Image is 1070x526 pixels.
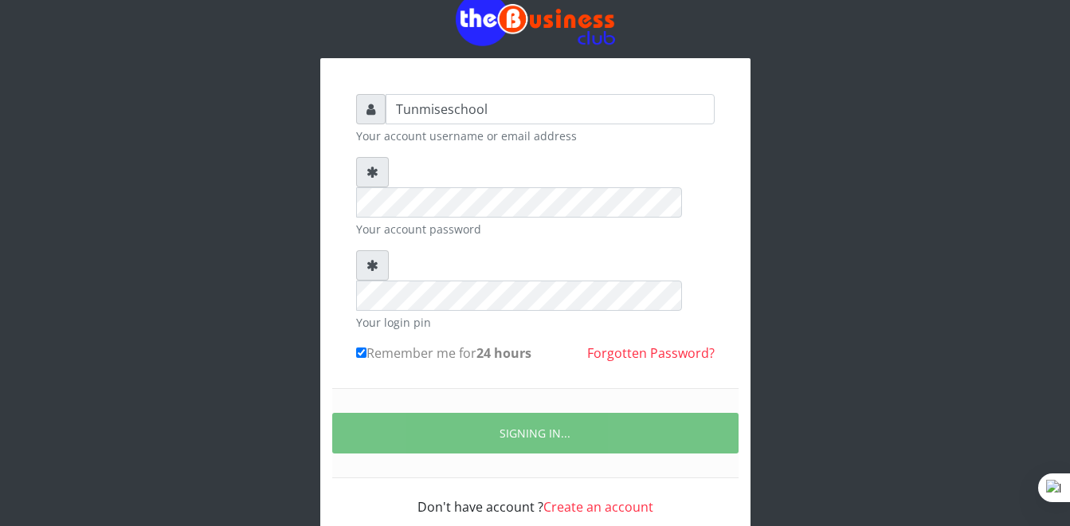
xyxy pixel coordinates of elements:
a: Forgotten Password? [587,344,715,362]
button: SIGNING IN... [332,413,739,453]
input: Remember me for24 hours [356,347,366,358]
b: 24 hours [476,344,531,362]
input: Username or email address [386,94,715,124]
div: Don't have account ? [356,478,715,516]
label: Remember me for [356,343,531,363]
a: Create an account [543,498,653,516]
small: Your account username or email address [356,128,715,144]
small: Your login pin [356,314,715,331]
small: Your account password [356,221,715,237]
